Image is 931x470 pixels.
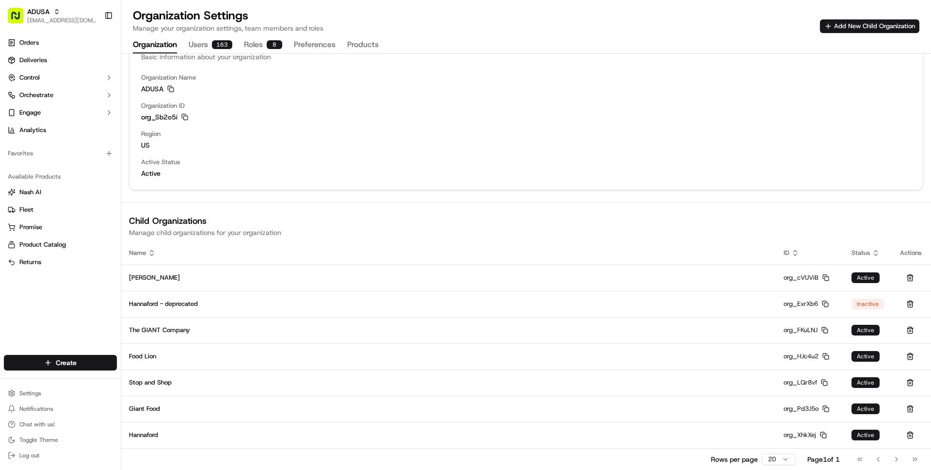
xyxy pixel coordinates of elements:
button: Engage [4,105,117,120]
span: org_Pd3J5o [784,404,819,413]
div: 8 [267,40,282,49]
button: Log out [4,449,117,462]
a: Product Catalog [8,240,113,249]
input: Got a question? Start typing here... [25,63,175,73]
span: Knowledge Base [19,141,74,151]
p: Rows per page [711,454,758,464]
span: Stop and Shop [129,378,172,386]
a: Analytics [4,122,117,138]
a: Nash AI [8,188,113,197]
span: Engage [19,108,41,117]
button: Orchestrate [4,87,117,103]
span: Organization Name [141,73,911,82]
span: Hannaford - deprecated [129,300,198,308]
span: Orchestrate [19,91,53,100]
button: Roles [244,37,282,53]
p: Manage your organization settings, team members and roles [133,23,323,33]
span: The GIANT Company [129,326,190,334]
div: Active [851,272,880,283]
div: Active [851,403,880,414]
a: Orders [4,35,117,50]
span: org_XhkXej [784,431,816,439]
span: Food Lion [129,352,156,360]
button: [EMAIL_ADDRESS][DOMAIN_NAME] [27,17,96,24]
div: Active [851,430,880,440]
a: Returns [8,258,113,267]
button: Nash AI [4,185,117,200]
span: Orders [19,38,39,47]
span: Notifications [19,405,53,413]
span: Promise [19,223,42,232]
p: Welcome 👋 [10,39,177,54]
span: Log out [19,452,39,459]
button: Add New Child Organization [820,19,919,33]
button: Toggle Theme [4,433,117,447]
span: Organization ID [141,101,911,110]
div: Favorites [4,146,117,161]
span: Deliveries [19,56,47,65]
button: Products [347,37,379,53]
div: 163 [212,40,232,49]
div: Active [851,377,880,388]
button: Fleet [4,202,117,218]
span: org_cVUViB [784,273,819,282]
button: Start new chat [165,96,177,107]
span: Analytics [19,126,46,134]
span: API Documentation [92,141,156,151]
div: 📗 [10,142,17,150]
button: Product Catalog [4,237,117,252]
a: 📗Knowledge Base [6,137,78,154]
button: Settings [4,386,117,400]
img: 1736555255976-a54dd68f-1ca7-489b-9aae-adbdc363a1c4 [10,93,27,110]
button: Chat with us! [4,418,117,431]
div: ID [784,249,836,257]
a: Deliveries [4,52,117,68]
span: ADUSA [141,84,163,94]
span: Active [141,168,911,178]
span: org_ExrXb6 [784,300,818,308]
button: ADUSA[EMAIL_ADDRESS][DOMAIN_NAME] [4,4,100,27]
button: Preferences [294,37,336,53]
span: Create [56,358,77,368]
button: Create [4,355,117,370]
div: We're available if you need us! [33,102,123,110]
span: org_Sb2o5i [141,112,177,122]
a: Fleet [8,205,113,214]
span: Nash AI [19,188,41,197]
span: Chat with us! [19,420,55,428]
div: Start new chat [33,93,159,102]
img: Nash [10,10,29,29]
div: 💻 [82,142,90,150]
span: [PERSON_NAME] [129,273,180,282]
div: Basic information about your organization [141,52,911,62]
div: Page 1 of 1 [807,454,840,464]
div: Status [851,249,884,257]
p: Manage child organizations for your organization [129,228,923,237]
span: Hannaford [129,431,158,439]
div: Inactive [851,299,884,309]
button: Notifications [4,402,117,416]
a: 💻API Documentation [78,137,160,154]
div: Active [851,325,880,336]
div: Actions [900,249,923,257]
span: Toggle Theme [19,436,58,444]
button: ADUSA [27,7,49,17]
span: Giant Food [129,404,160,413]
span: Returns [19,258,41,267]
span: org_FKuLNJ [784,326,818,335]
span: Settings [19,389,41,397]
button: Promise [4,219,117,235]
div: Active [851,351,880,362]
span: Fleet [19,205,33,214]
a: Powered byPylon [68,164,117,172]
span: org_HJc4u2 [784,352,819,361]
button: Returns [4,254,117,270]
button: Users [189,37,232,53]
h1: Organization Settings [133,8,323,23]
span: Pylon [96,165,117,172]
h2: Child Organizations [129,214,923,228]
span: Active Status [141,158,911,167]
div: Name [129,249,768,257]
